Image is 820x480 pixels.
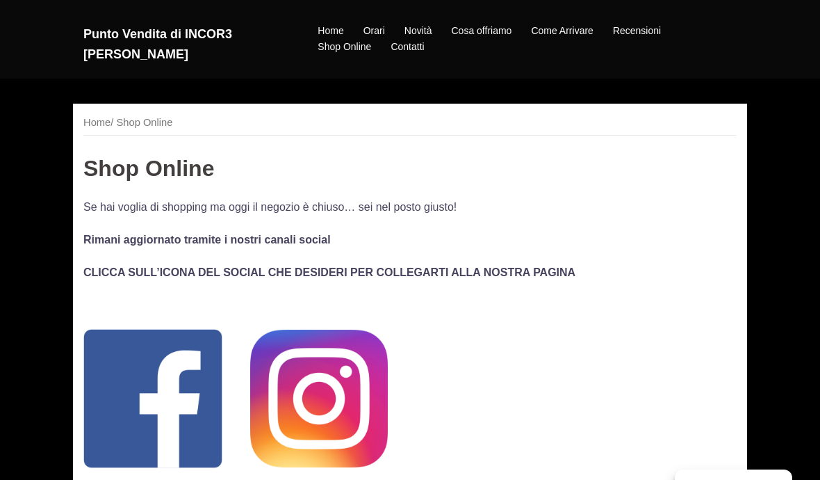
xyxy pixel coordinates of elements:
[391,39,424,56] a: Contatti
[452,23,512,40] a: Cosa offriamo
[363,23,385,40] a: Orari
[83,117,110,128] a: Home
[83,234,331,246] b: Rimani aggiornato tramite i nostri canali social
[404,23,432,40] a: Novità
[531,23,593,40] a: Come Arrivare
[318,39,371,56] a: Shop Online
[83,266,575,278] strong: CLICCA SULL’ICONA DEL SOCIAL CHE DESIDERI PER COLLEGARTI ALLA NOSTRA PAGINA
[83,24,287,65] h2: Punto Vendita di INCOR3 [PERSON_NAME]
[613,23,661,40] a: Recensioni
[83,114,737,136] nav: / Shop Online
[318,23,343,40] a: Home
[83,157,737,181] h3: Shop Online
[83,198,737,216] p: Se hai voglia di shopping ma oggi il negozio è chiuso… sei nel posto giusto!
